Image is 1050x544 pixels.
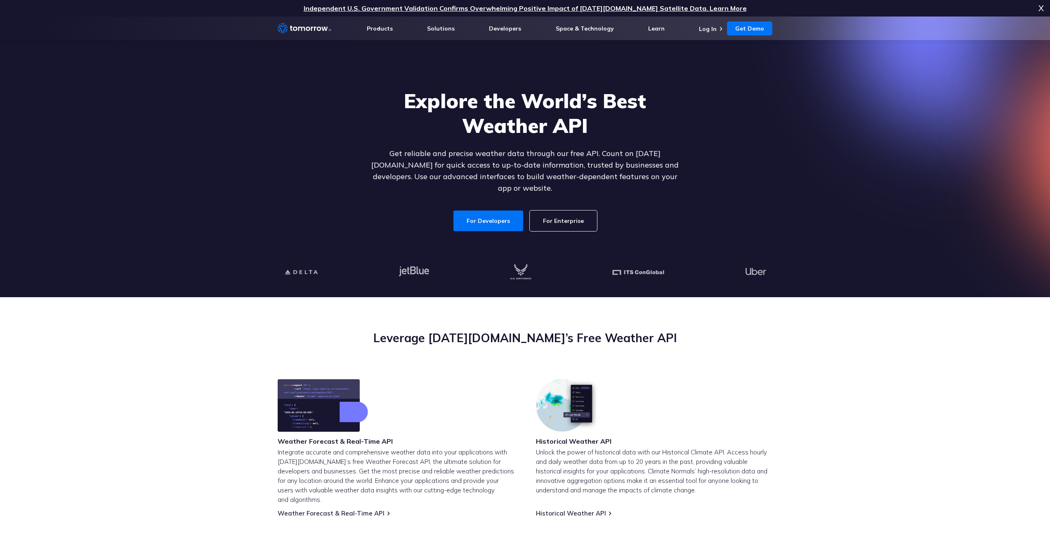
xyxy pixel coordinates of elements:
[278,447,514,504] p: Integrate accurate and comprehensive weather data into your applications with [DATE][DOMAIN_NAME]...
[278,509,385,517] a: Weather Forecast & Real-Time API
[536,437,611,446] h3: Historical Weather API
[278,330,773,346] h2: Leverage [DATE][DOMAIN_NAME]’s Free Weather API
[648,25,665,32] a: Learn
[530,211,597,231] a: For Enterprise
[453,211,523,231] a: For Developers
[536,447,773,495] p: Unlock the power of historical data with our Historical Climate API. Access hourly and daily weat...
[536,509,606,517] a: Historical Weather API
[727,21,772,35] a: Get Demo
[489,25,521,32] a: Developers
[278,437,393,446] h3: Weather Forecast & Real-Time API
[278,22,331,35] a: Home link
[367,25,393,32] a: Products
[366,88,684,138] h1: Explore the World’s Best Weather API
[556,25,614,32] a: Space & Technology
[427,25,455,32] a: Solutions
[304,4,747,12] a: Independent U.S. Government Validation Confirms Overwhelming Positive Impact of [DATE][DOMAIN_NAM...
[699,25,717,33] a: Log In
[366,148,684,194] p: Get reliable and precise weather data through our free API. Count on [DATE][DOMAIN_NAME] for quic...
